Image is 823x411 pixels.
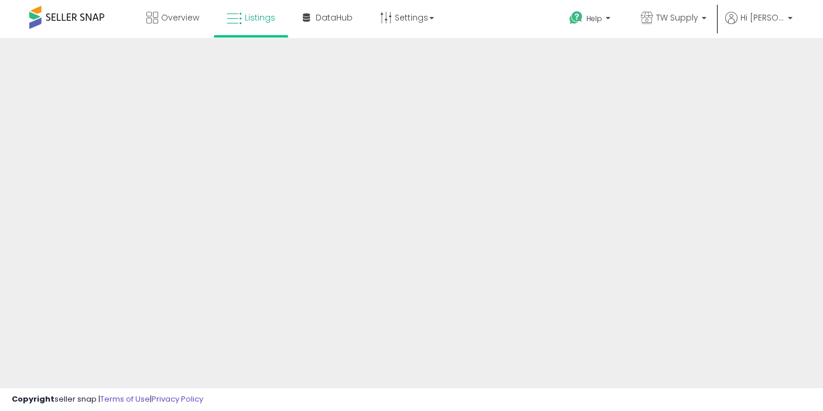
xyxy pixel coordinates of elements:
div: seller snap | | [12,394,203,405]
a: Hi [PERSON_NAME] [725,12,793,38]
span: DataHub [316,12,353,23]
strong: Copyright [12,393,54,405]
span: TW Supply [656,12,698,23]
a: Terms of Use [100,393,150,405]
span: Help [586,13,602,23]
span: Listings [245,12,275,23]
span: Overview [161,12,199,23]
span: Hi [PERSON_NAME] [740,12,784,23]
a: Help [560,2,622,38]
a: Privacy Policy [152,393,203,405]
i: Get Help [569,11,583,25]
